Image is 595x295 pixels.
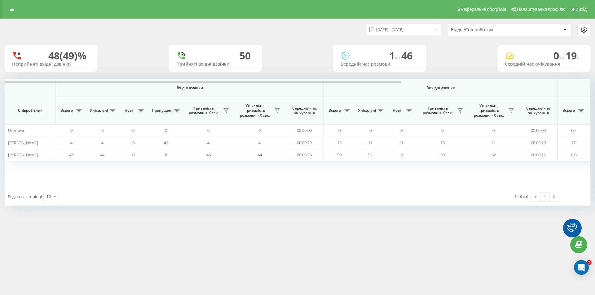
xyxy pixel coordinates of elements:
span: 46 [69,152,73,158]
div: Середній час розмови [341,62,419,67]
td: 00:00:26 [285,149,324,161]
span: 52 [491,152,496,158]
span: Унікальні [90,108,108,113]
span: Середній час очікування [290,106,319,115]
span: Всього [327,108,342,113]
span: [PERSON_NAME] [8,152,38,158]
span: 13 [440,140,445,145]
span: 0 [441,128,443,133]
span: 17 [571,140,575,145]
td: 00:00:19 [519,137,558,149]
span: Нові [389,108,404,113]
span: Пропущені [152,108,172,113]
span: 0 [400,152,403,158]
div: Середній час очікування [505,62,583,67]
div: Open Intercom Messenger [574,260,589,275]
span: 40 [164,140,168,145]
span: Тривалість розмови > Х сек. [186,106,222,115]
span: 59 [337,152,342,158]
span: 46 [401,49,415,62]
td: 00:00:29 [285,137,324,149]
span: 8 [165,152,167,158]
span: [PERSON_NAME] [8,140,38,145]
span: 4 [207,140,209,145]
span: 59 [440,152,445,158]
div: 1 - 3 з 3 [514,193,528,199]
span: хв [395,54,401,61]
div: 48 (49)% [48,50,86,62]
span: 0 [258,128,261,133]
span: 44 [258,152,262,158]
div: Прийняті вхідні дзвінки [176,62,254,67]
span: 0 [207,128,209,133]
span: 0 [132,128,134,133]
span: 17 [131,152,135,158]
span: 0 [101,128,104,133]
span: Всього [561,108,576,113]
span: 11 [491,140,496,145]
span: Вихід [576,7,587,12]
td: 00:00:00 [519,124,558,137]
span: 11 [368,140,372,145]
span: хв [559,54,566,61]
span: 13 [337,140,342,145]
span: 0 [553,49,566,62]
td: 00:00:00 [285,124,324,137]
span: 0 [132,140,134,145]
span: c [412,54,415,61]
span: 0 [492,128,495,133]
span: 0 [70,128,73,133]
span: Вихідні дзвінки [338,85,543,90]
span: c [577,54,579,61]
div: Неприйняті вхідні дзвінки [12,62,90,67]
span: 105 [570,152,577,158]
a: 1 [540,192,549,201]
span: 4 [101,140,104,145]
span: 0 [165,128,167,133]
span: Тривалість розмови > Х сек. [420,106,456,115]
span: Unknown [8,128,25,133]
span: 4 [258,140,261,145]
span: Налаштування профілю [517,7,565,12]
span: 0 [369,128,372,133]
div: Відділ/Співробітник [451,27,525,33]
span: Унікальні [358,108,376,113]
span: Унікальні, тривалість розмови > Х сек. [471,103,507,118]
span: Середній час очікування [524,106,553,115]
span: 4 [70,140,73,145]
span: 1 [587,260,592,265]
span: Співробітник [10,108,50,113]
div: 10 [46,193,51,200]
span: Вхідні дзвінки [72,85,307,90]
td: 00:00:12 [519,149,558,161]
span: 1 [389,49,401,62]
span: 0 [400,128,403,133]
span: 46 [206,152,211,158]
span: Рядків на сторінці [8,194,42,199]
div: 50 [240,50,251,62]
span: Нові [121,108,136,113]
span: Реферальна програма [461,7,506,12]
span: 0 [338,128,341,133]
span: Всього [59,108,74,113]
span: 60 [571,128,575,133]
span: Унікальні, тривалість розмови > Х сек. [237,103,273,118]
span: 44 [100,152,104,158]
span: 52 [368,152,372,158]
span: 19 [566,49,579,62]
span: 0 [400,140,403,145]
